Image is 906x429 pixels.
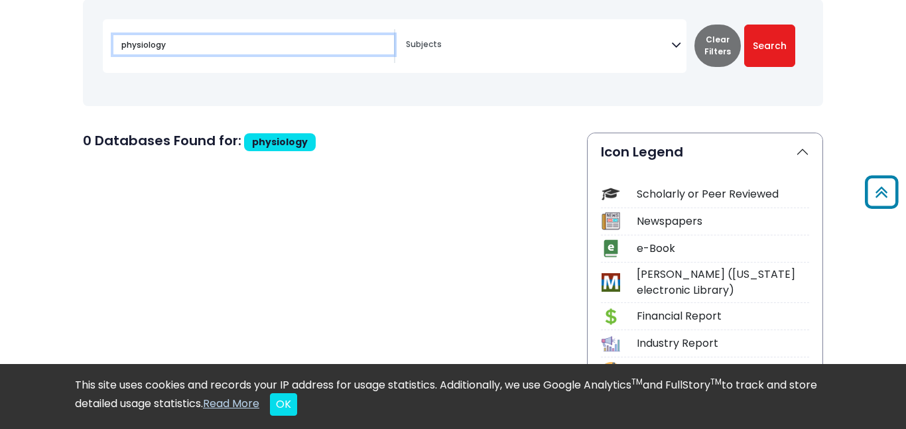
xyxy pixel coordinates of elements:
img: Icon Company Information [602,362,619,380]
span: 0 Databases Found for: [83,131,241,150]
div: This site uses cookies and records your IP address for usage statistics. Additionally, we use Goo... [75,377,831,416]
button: Clear Filters [694,25,741,67]
span: physiology [252,135,308,149]
button: Close [270,393,297,416]
img: Icon Newspapers [602,212,619,230]
a: Back to Top [860,181,903,203]
input: Search database by title or keyword [113,35,394,54]
img: Icon MeL (Michigan electronic Library) [602,273,619,291]
div: [PERSON_NAME] ([US_STATE] electronic Library) [637,267,809,298]
a: Read More [203,396,259,411]
sup: TM [631,376,643,387]
button: Submit for Search Results [744,25,795,67]
button: Icon Legend [588,133,822,170]
img: Icon Financial Report [602,308,619,326]
img: Icon Scholarly or Peer Reviewed [602,185,619,203]
div: Scholarly or Peer Reviewed [637,186,809,202]
img: Icon e-Book [602,239,619,257]
textarea: Search [406,40,671,51]
div: Industry Report [637,336,809,351]
div: e-Book [637,241,809,257]
div: Company Information [637,363,809,379]
div: Newspapers [637,214,809,229]
div: Financial Report [637,308,809,324]
sup: TM [710,376,722,387]
img: Icon Industry Report [602,335,619,353]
